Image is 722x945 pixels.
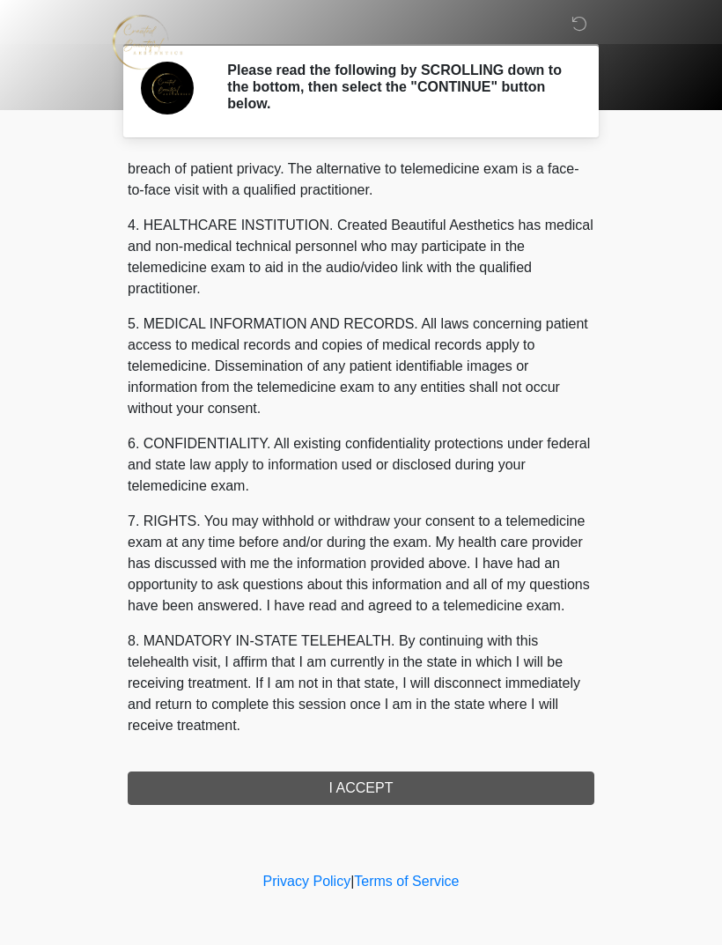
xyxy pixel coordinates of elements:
img: Created Beautiful Aesthetics Logo [110,13,184,70]
a: | [350,874,354,889]
a: Privacy Policy [263,874,351,889]
p: 5. MEDICAL INFORMATION AND RECORDS. All laws concerning patient access to medical records and cop... [128,314,594,419]
img: Agent Avatar [141,62,194,114]
p: 8. MANDATORY IN-STATE TELEHEALTH. By continuing with this telehealth visit, I affirm that I am cu... [128,631,594,736]
p: 7. RIGHTS. You may withhold or withdraw your consent to a telemedicine exam at any time before an... [128,511,594,616]
a: Terms of Service [354,874,459,889]
p: 6. CONFIDENTIALITY. All existing confidentiality protections under federal and state law apply to... [128,433,594,497]
h2: Please read the following by SCROLLING down to the bottom, then select the "CONTINUE" button below. [227,62,568,113]
p: 4. HEALTHCARE INSTITUTION. Created Beautiful Aesthetics has medical and non-medical technical per... [128,215,594,299]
